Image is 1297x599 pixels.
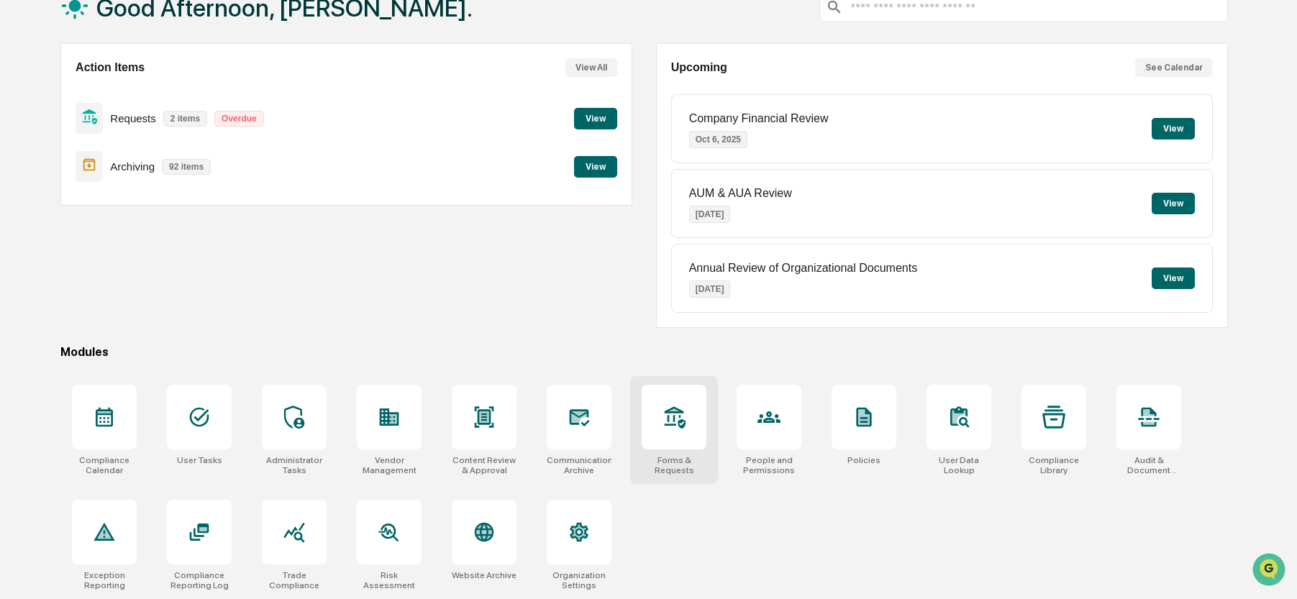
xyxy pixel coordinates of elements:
[689,206,731,223] p: [DATE]
[262,455,327,475] div: Administrator Tasks
[60,345,1228,359] div: Modules
[14,210,26,221] div: 🔎
[101,243,174,255] a: Powered byPylon
[162,159,211,175] p: 92 items
[104,183,116,194] div: 🗄️
[245,114,262,132] button: Start new chat
[262,570,327,590] div: Trade Compliance
[1021,455,1086,475] div: Compliance Library
[927,455,991,475] div: User Data Lookup
[14,30,262,53] p: How can we help?
[1152,193,1195,214] button: View
[14,110,40,136] img: 1746055101610-c473b297-6a78-478c-a979-82029cc54cd1
[143,244,174,255] span: Pylon
[29,209,91,223] span: Data Lookup
[14,183,26,194] div: 🖐️
[1152,268,1195,289] button: View
[574,108,617,129] button: View
[574,156,617,178] button: View
[452,455,516,475] div: Content Review & Approval
[214,111,264,127] p: Overdue
[689,112,829,125] p: Company Financial Review
[72,570,137,590] div: Exception Reporting
[72,455,137,475] div: Compliance Calendar
[177,455,222,465] div: User Tasks
[110,160,155,173] p: Archiving
[163,111,207,127] p: 2 items
[49,110,236,124] div: Start new chat
[574,111,617,124] a: View
[1251,552,1290,590] iframe: Open customer support
[565,58,617,77] button: View All
[99,175,184,201] a: 🗄️Attestations
[689,262,918,275] p: Annual Review of Organizational Documents
[737,455,801,475] div: People and Permissions
[49,124,182,136] div: We're available if you need us!
[1135,58,1213,77] button: See Calendar
[9,203,96,229] a: 🔎Data Lookup
[357,455,422,475] div: Vendor Management
[167,570,232,590] div: Compliance Reporting Log
[574,159,617,173] a: View
[29,181,93,196] span: Preclearance
[1116,455,1181,475] div: Audit & Document Logs
[1152,118,1195,140] button: View
[547,570,611,590] div: Organization Settings
[689,131,747,148] p: Oct 6, 2025
[9,175,99,201] a: 🖐️Preclearance
[689,280,731,298] p: [DATE]
[689,187,792,200] p: AUM & AUA Review
[547,455,611,475] div: Communications Archive
[671,61,727,74] h2: Upcoming
[452,570,516,580] div: Website Archive
[119,181,178,196] span: Attestations
[110,112,155,124] p: Requests
[847,455,880,465] div: Policies
[357,570,422,590] div: Risk Assessment
[642,455,706,475] div: Forms & Requests
[76,61,145,74] h2: Action Items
